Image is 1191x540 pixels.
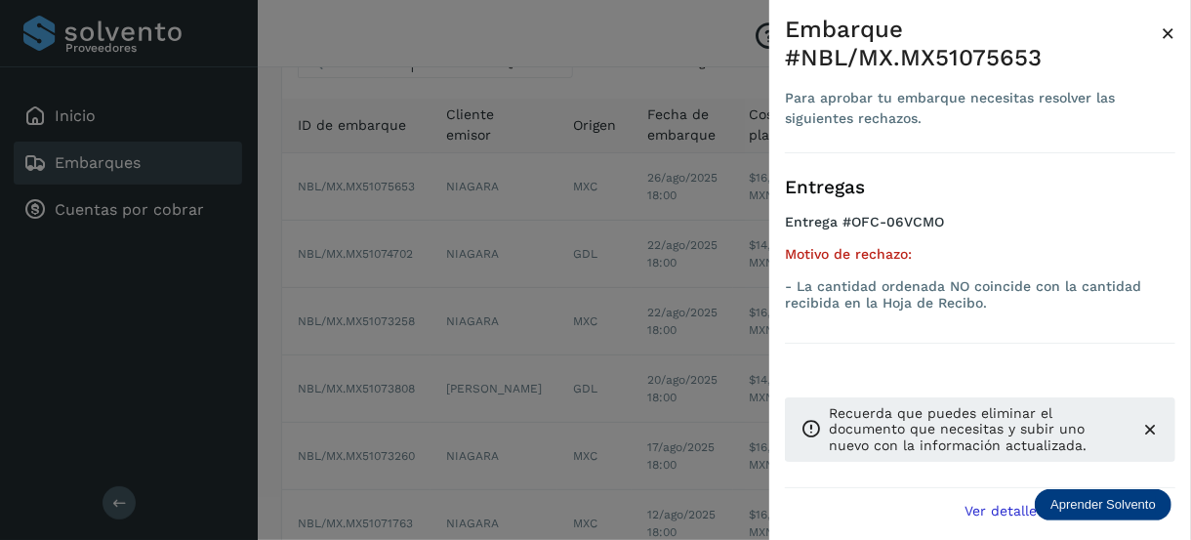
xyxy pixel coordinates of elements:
[1161,16,1175,51] button: Close
[1035,489,1171,520] div: Aprender Solvento
[785,278,1175,312] p: - La cantidad ordenada NO coincide con la cantidad recibida en la Hoja de Recibo.
[965,504,1131,518] span: Ver detalle de embarque
[1050,497,1156,513] p: Aprender Solvento
[1161,20,1175,47] span: ×
[953,488,1175,532] button: Ver detalle de embarque
[785,246,1175,263] h5: Motivo de rechazo:
[785,177,1175,199] h3: Entregas
[785,214,1175,246] h4: Entrega #OFC-06VCMO
[785,88,1161,129] div: Para aprobar tu embarque necesitas resolver las siguientes rechazos.
[829,405,1125,454] p: Recuerda que puedes eliminar el documento que necesitas y subir uno nuevo con la información actu...
[785,16,1161,72] div: Embarque #NBL/MX.MX51075653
